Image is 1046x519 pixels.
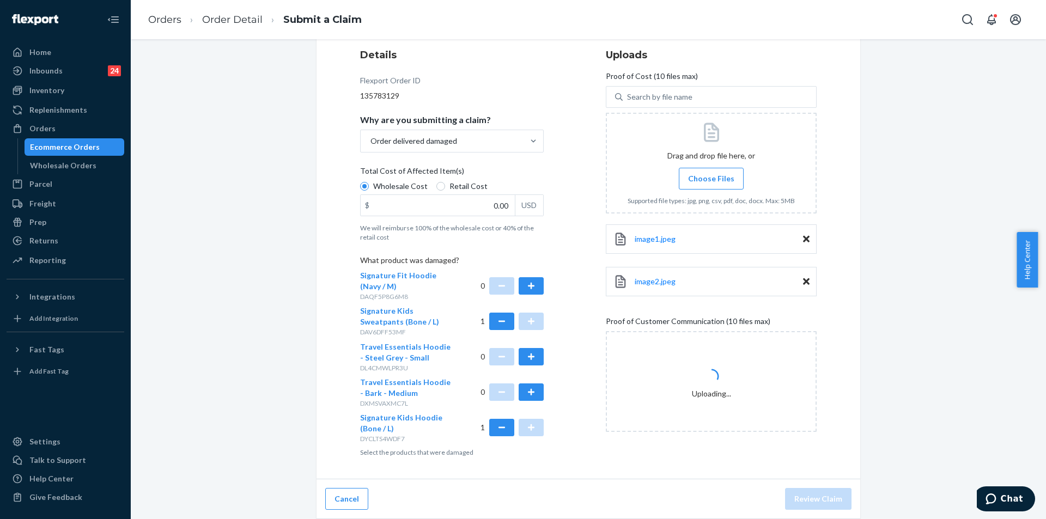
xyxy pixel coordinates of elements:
div: Talk to Support [29,455,86,466]
a: Inbounds24 [7,62,124,80]
div: Inventory [29,85,64,96]
div: Fast Tags [29,344,64,355]
span: Total Cost of Affected Item(s) [360,166,464,181]
span: Signature Kids Hoodie (Bone / L) [360,413,442,433]
span: Signature Kids Sweatpants (Bone / L) [360,306,439,326]
div: 1 [481,306,544,337]
p: Select the products that were damaged [360,448,544,457]
div: $ [361,195,374,216]
div: 0 [481,341,544,373]
a: Add Integration [7,310,124,327]
button: Open account menu [1005,9,1026,30]
span: Proof of Customer Communication (10 files max) [606,316,770,331]
div: Search by file name [627,91,692,102]
div: USD [515,195,543,216]
div: Settings [29,436,60,447]
h3: Uploads [606,48,817,62]
div: 0 [481,270,544,301]
div: Home [29,47,51,58]
a: Help Center [7,470,124,487]
h3: Details [360,48,544,62]
button: Cancel [325,488,368,510]
button: Integrations [7,288,124,306]
span: image2.jpeg [635,277,676,286]
a: Ecommerce Orders [25,138,125,156]
p: DL4CMWLPR3U [360,363,452,373]
div: Help Center [29,473,74,484]
button: Talk to Support [7,451,124,469]
a: Add Fast Tag [7,363,124,380]
a: Wholesale Orders [25,157,125,174]
button: Help Center [1017,232,1038,288]
span: Wholesale Cost [373,181,428,192]
a: image1.jpeg [635,234,676,245]
iframe: Opens a widget where you can chat to one of our agents [977,486,1035,514]
div: Add Integration [29,314,78,323]
button: Review Claim [785,488,852,510]
div: 24 [108,65,121,76]
p: DXMSVAXMC7L [360,399,452,408]
button: Close Navigation [102,9,124,30]
div: Returns [29,235,58,246]
p: We will reimburse 100% of the wholesale cost or 40% of the retail cost [360,223,544,242]
span: Signature Fit Hoodie (Navy / M) [360,271,436,291]
div: Replenishments [29,105,87,115]
div: 135783129 [360,90,544,101]
a: Replenishments [7,101,124,119]
p: DYCLTS4WDF7 [360,434,452,443]
div: Integrations [29,291,75,302]
div: Order delivered damaged [370,136,457,146]
div: Reporting [29,255,66,266]
span: Travel Essentials Hoodie - Steel Grey - Small [360,342,451,362]
a: Freight [7,195,124,212]
input: $USD [361,195,515,216]
a: Home [7,44,124,61]
p: What product was damaged? [360,255,544,270]
input: Wholesale Cost [360,182,369,191]
button: Open notifications [981,9,1002,30]
a: Orders [7,120,124,137]
span: Travel Essentials Hoodie - Bark - Medium [360,377,451,398]
a: Inventory [7,82,124,99]
div: 0 [481,377,544,408]
div: 1 [481,412,544,443]
div: Ecommerce Orders [30,142,100,152]
a: Settings [7,433,124,450]
div: Orders [29,123,56,134]
input: Retail Cost [436,182,445,191]
ol: breadcrumbs [139,4,370,36]
a: Parcel [7,175,124,193]
span: Choose Files [688,173,734,184]
button: Give Feedback [7,489,124,506]
p: Why are you submitting a claim? [360,114,491,125]
div: Give Feedback [29,492,82,503]
div: Inbounds [29,65,63,76]
div: Parcel [29,179,52,190]
span: Retail Cost [449,181,488,192]
a: Returns [7,232,124,249]
img: Flexport logo [12,14,58,25]
div: Prep [29,217,46,228]
span: Proof of Cost (10 files max) [606,71,698,86]
div: Flexport Order ID [360,75,421,90]
a: image2.jpeg [635,276,676,287]
div: Add Fast Tag [29,367,69,376]
a: Reporting [7,252,124,269]
a: Orders [148,14,181,26]
div: Freight [29,198,56,209]
button: Open Search Box [957,9,978,30]
p: DAQF5P8G6M8 [360,292,452,301]
span: image1.jpeg [635,234,676,243]
button: Fast Tags [7,341,124,358]
a: Order Detail [202,14,263,26]
a: Prep [7,213,124,231]
a: Submit a Claim [283,14,362,26]
div: Uploading... [692,364,731,399]
p: DAV6DFF53MF [360,327,452,337]
div: Wholesale Orders [30,160,96,171]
